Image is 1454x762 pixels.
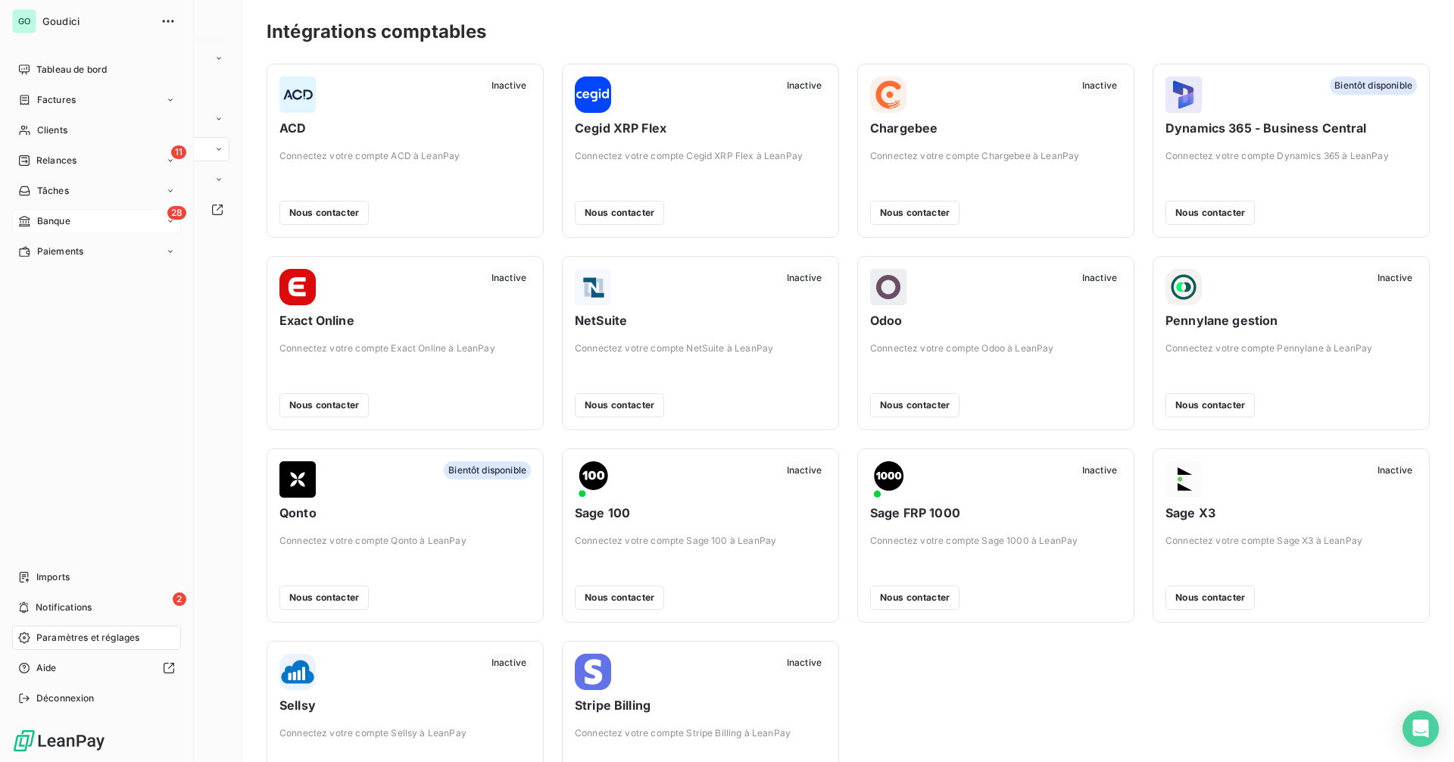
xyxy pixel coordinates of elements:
img: Chargebee logo [870,77,906,113]
button: Nous contacter [279,201,369,225]
span: Clients [37,123,67,137]
button: Nous contacter [870,393,959,417]
img: Pennylane gestion logo [1165,269,1202,305]
button: Nous contacter [1165,393,1255,417]
img: Dynamics 365 - Business Central logo [1165,77,1202,113]
span: Inactive [1078,269,1122,287]
button: Nous contacter [870,586,959,610]
span: Paramètres et réglages [36,631,139,645]
img: Sage 100 logo [575,461,611,498]
span: Odoo [870,311,1122,329]
span: Paiements [37,245,83,258]
button: Nous contacter [575,393,664,417]
img: NetSuite logo [575,269,611,305]
span: Aide [36,661,57,675]
span: Dynamics 365 - Business Central [1165,119,1417,137]
span: Notifications [36,601,92,614]
span: Relances [36,154,76,167]
span: Connectez votre compte Sage X3 à LeanPay [1165,534,1417,548]
span: Imports [36,570,70,584]
span: Connectez votre compte Pennylane à LeanPay [1165,342,1417,355]
span: Qonto [279,504,531,522]
div: Open Intercom Messenger [1403,710,1439,747]
span: Inactive [1078,461,1122,479]
button: Nous contacter [575,201,664,225]
span: Sellsy [279,696,531,714]
span: Connectez votre compte Sage 100 à LeanPay [575,534,826,548]
span: Pennylane gestion [1165,311,1417,329]
span: 11 [171,145,186,159]
span: Connectez votre compte Stripe Billing à LeanPay [575,726,826,740]
span: Connectez votre compte ACD à LeanPay [279,149,531,163]
span: Connectez votre compte NetSuite à LeanPay [575,342,826,355]
span: 2 [173,592,186,606]
span: Stripe Billing [575,696,826,714]
img: Sage FRP 1000 logo [870,461,906,498]
span: Inactive [487,654,531,672]
img: Sellsy logo [279,654,316,690]
span: Connectez votre compte Cegid XRP Flex à LeanPay [575,149,826,163]
span: Connectez votre compte Chargebee à LeanPay [870,149,1122,163]
button: Nous contacter [1165,201,1255,225]
button: Nous contacter [279,586,369,610]
span: Tableau de bord [36,63,107,77]
span: Connectez votre compte Sage 1000 à LeanPay [870,534,1122,548]
span: Inactive [782,461,826,479]
button: Nous contacter [279,393,369,417]
span: Inactive [487,269,531,287]
span: Factures [37,93,76,107]
span: Inactive [782,269,826,287]
a: Aide [12,656,181,680]
span: Connectez votre compte Sellsy à LeanPay [279,726,531,740]
span: Inactive [1373,269,1417,287]
span: Banque [37,214,70,228]
span: Inactive [782,77,826,95]
img: Cegid XRP Flex logo [575,77,611,113]
span: Bientôt disponible [444,461,531,479]
img: Sage X3 logo [1165,461,1202,498]
span: Inactive [1373,461,1417,479]
img: Exact Online logo [279,269,316,305]
span: Exact Online [279,311,531,329]
span: Sage 100 [575,504,826,522]
span: Bientôt disponible [1330,77,1417,95]
span: Déconnexion [36,692,95,705]
img: Qonto logo [279,461,316,498]
img: ACD logo [279,77,316,113]
span: ACD [279,119,531,137]
span: Tâches [37,184,69,198]
img: Logo LeanPay [12,729,106,753]
span: Inactive [782,654,826,672]
span: Connectez votre compte Exact Online à LeanPay [279,342,531,355]
button: Nous contacter [575,586,664,610]
div: GO [12,9,36,33]
span: Connectez votre compte Qonto à LeanPay [279,534,531,548]
button: Nous contacter [1165,586,1255,610]
button: Nous contacter [870,201,959,225]
span: Connectez votre compte Dynamics 365 à LeanPay [1165,149,1417,163]
img: Stripe Billing logo [575,654,611,690]
span: Sage FRP 1000 [870,504,1122,522]
h3: Intégrations comptables [267,18,486,45]
span: NetSuite [575,311,826,329]
span: Connectez votre compte Odoo à LeanPay [870,342,1122,355]
span: Chargebee [870,119,1122,137]
span: Inactive [1078,77,1122,95]
span: 28 [167,206,186,220]
span: Cegid XRP Flex [575,119,826,137]
span: Inactive [487,77,531,95]
span: Goudici [42,15,151,27]
span: Sage X3 [1165,504,1417,522]
img: Odoo logo [870,269,906,305]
